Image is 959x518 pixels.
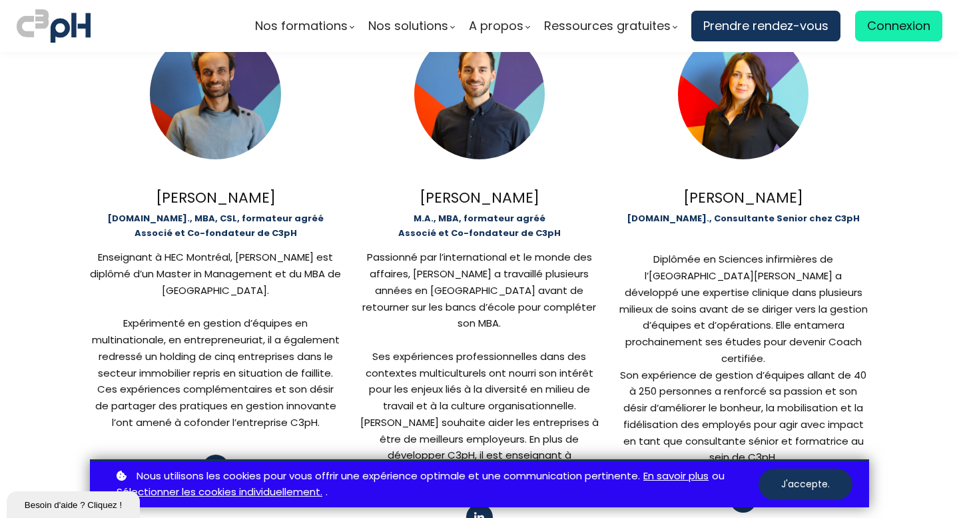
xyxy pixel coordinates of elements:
[691,11,840,41] a: Prendre rendez-vous
[354,249,605,332] div: Passionné par l’international et le monde des affaires, [PERSON_NAME] a travaillé plusieurs année...
[107,212,324,239] b: [DOMAIN_NAME]., MBA, CSL, formateur agréé Associé et Co-fondateur de C3pH
[368,16,448,36] span: Nos solutions
[7,489,143,518] iframe: chat widget
[354,332,605,481] div: Ses expériences professionnelles dans des contextes multiculturels ont nourri son intérêt pour le...
[113,468,759,501] p: ou .
[627,212,860,225] b: [DOMAIN_NAME]., Consultante Senior chez C3pH
[643,468,709,485] a: En savoir plus
[90,249,341,431] div: Enseignant à HEC Montréal, [PERSON_NAME] est diplômé d’un Master in Management et du MBA de [...
[544,16,671,36] span: Ressources gratuites
[617,186,868,209] div: [PERSON_NAME]
[17,7,91,45] img: logo C3PH
[759,469,852,500] button: J'accepte.
[867,16,930,36] span: Connexion
[469,16,523,36] span: A propos
[617,367,868,467] div: Son expérience de gestion d’équipes allant de 40 à 250 personnes a renforcé sa passion et son dés...
[703,16,828,36] span: Prendre rendez-vous
[617,251,868,367] div: Diplômée en Sciences infirmières de l’[GEOGRAPHIC_DATA][PERSON_NAME] a développé une expertise cl...
[398,212,561,239] b: M.A., MBA, formateur agréé Associé et Co-fondateur de C3pH
[137,468,640,485] span: Nous utilisons les cookies pour vous offrir une expérience optimale et une communication pertinente.
[255,16,348,36] span: Nos formations
[855,11,942,41] a: Connexion
[90,186,341,209] div: [PERSON_NAME]
[354,186,605,209] div: [PERSON_NAME]
[117,484,322,501] a: Sélectionner les cookies individuellement.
